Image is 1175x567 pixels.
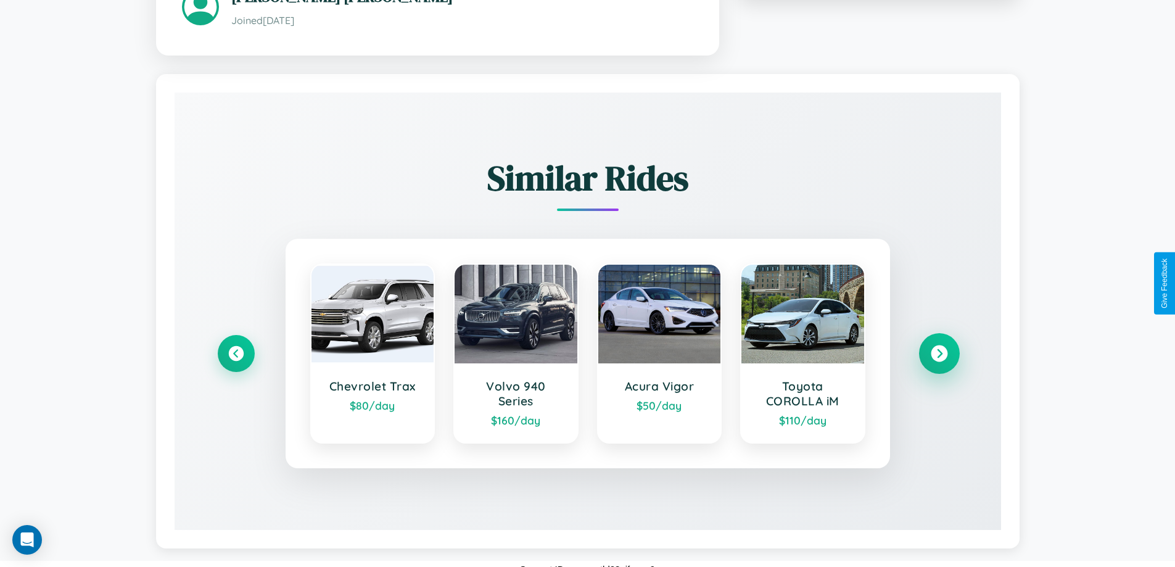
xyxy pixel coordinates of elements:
div: Give Feedback [1160,259,1169,308]
div: Open Intercom Messenger [12,525,42,555]
h2: Similar Rides [218,154,958,202]
a: Toyota COROLLA iM$110/day [740,263,865,444]
a: Volvo 940 Series$160/day [453,263,579,444]
div: $ 50 /day [611,399,709,412]
div: $ 110 /day [754,413,852,427]
div: $ 160 /day [467,413,565,427]
h3: Volvo 940 Series [467,379,565,408]
h3: Acura Vigor [611,379,709,394]
div: $ 80 /day [324,399,422,412]
p: Joined [DATE] [231,12,693,30]
a: Chevrolet Trax$80/day [310,263,435,444]
h3: Chevrolet Trax [324,379,422,394]
a: Acura Vigor$50/day [597,263,722,444]
h3: Toyota COROLLA iM [754,379,852,408]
